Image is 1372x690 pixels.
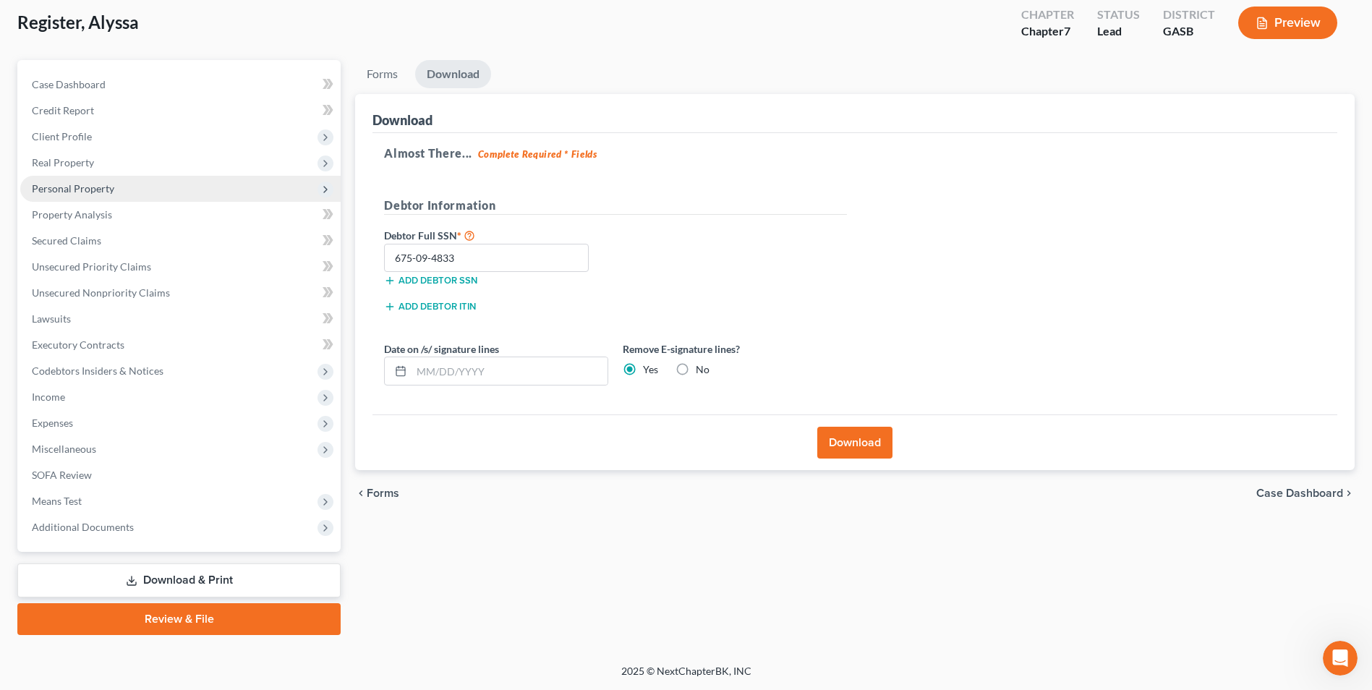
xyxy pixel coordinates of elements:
[20,228,341,254] a: Secured Claims
[355,60,409,88] a: Forms
[126,435,163,464] span: neutral face reaction
[20,280,341,306] a: Unsecured Nonpriority Claims
[32,365,163,377] span: Codebtors Insiders & Notices
[32,391,65,403] span: Income
[20,72,341,98] a: Case Dashboard
[1021,23,1074,40] div: Chapter
[384,275,477,286] button: Add debtor SSN
[32,443,96,455] span: Miscellaneous
[87,482,203,493] a: Open in help center
[1238,7,1337,39] button: Preview
[32,338,124,351] span: Executory Contracts
[1064,24,1070,38] span: 7
[384,145,1326,162] h5: Almost There...
[384,197,847,215] h5: Debtor Information
[32,521,134,533] span: Additional Documents
[1163,7,1215,23] div: District
[32,286,170,299] span: Unsecured Nonpriority Claims
[32,104,94,116] span: Credit Report
[623,341,847,357] label: Remove E-signature lines?
[643,362,658,377] label: Yes
[252,6,280,33] button: Expand window
[32,469,92,481] span: SOFA Review
[1021,7,1074,23] div: Chapter
[17,563,341,597] a: Download & Print
[32,208,112,221] span: Property Analysis
[88,435,126,464] span: disappointed reaction
[274,664,1099,690] div: 2025 © NextChapterBK, INC
[377,226,615,244] label: Debtor Full SSN
[478,148,597,160] strong: Complete Required * Fields
[1256,487,1343,499] span: Case Dashboard
[412,357,608,385] input: MM/DD/YYYY
[1256,487,1355,499] a: Case Dashboard chevron_right
[355,487,419,499] button: chevron_left Forms
[32,260,151,273] span: Unsecured Priority Claims
[17,420,272,436] div: Did this answer your question?
[384,341,499,357] label: Date on /s/ signature lines
[32,78,106,90] span: Case Dashboard
[9,6,37,33] button: go back
[384,244,589,273] input: XXX-XX-XXXX
[20,202,341,228] a: Property Analysis
[355,487,367,499] i: chevron_left
[367,487,399,499] span: Forms
[32,130,92,142] span: Client Profile
[696,362,710,377] label: No
[32,234,101,247] span: Secured Claims
[1097,7,1140,23] div: Status
[32,312,71,325] span: Lawsuits
[17,603,341,635] a: Review & File
[134,435,155,464] span: 😐
[20,306,341,332] a: Lawsuits
[96,435,117,464] span: 😞
[1323,641,1358,676] iframe: Intercom live chat
[20,332,341,358] a: Executory Contracts
[20,254,341,280] a: Unsecured Priority Claims
[372,111,433,129] div: Download
[163,435,201,464] span: smiley reaction
[20,462,341,488] a: SOFA Review
[20,98,341,124] a: Credit Report
[1343,487,1355,499] i: chevron_right
[32,417,73,429] span: Expenses
[817,427,892,459] button: Download
[32,182,114,195] span: Personal Property
[384,301,476,312] button: Add debtor ITIN
[415,60,491,88] a: Download
[1097,23,1140,40] div: Lead
[32,495,82,507] span: Means Test
[1163,23,1215,40] div: GASB
[171,435,192,464] span: 😃
[17,12,139,33] span: Register, Alyssa
[32,156,94,169] span: Real Property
